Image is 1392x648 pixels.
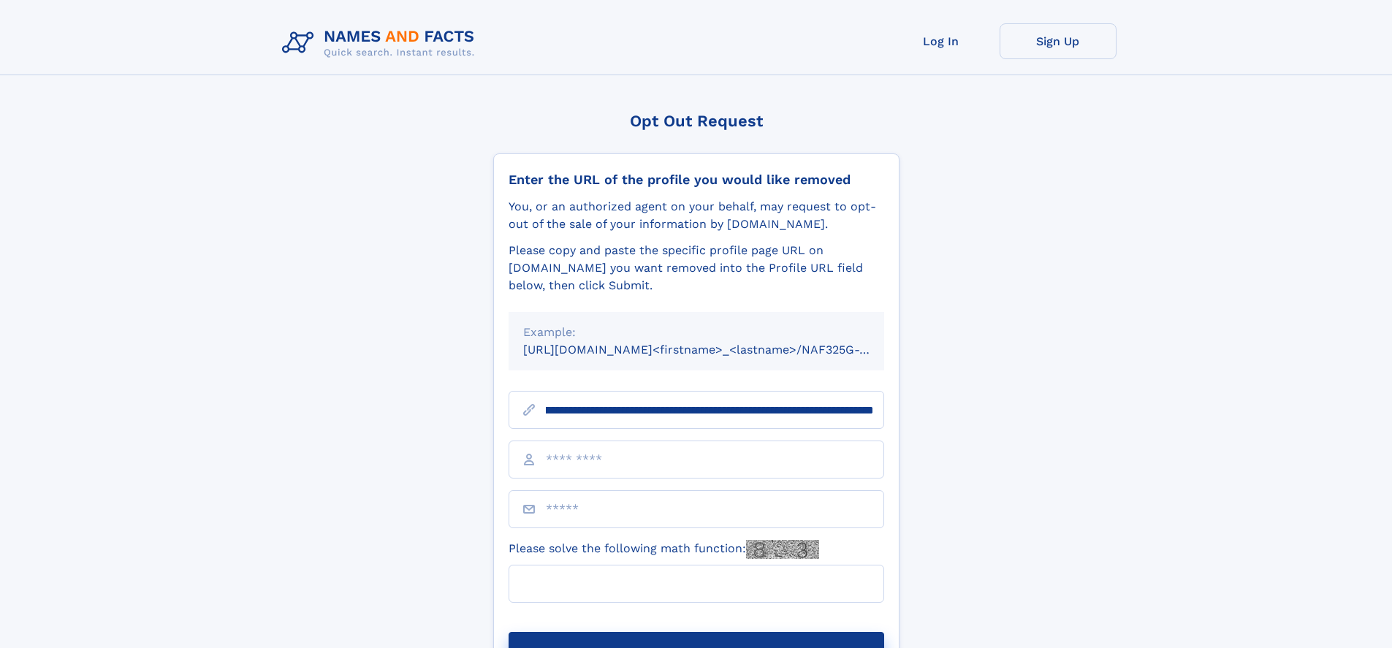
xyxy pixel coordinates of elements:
[523,343,912,357] small: [URL][DOMAIN_NAME]<firstname>_<lastname>/NAF325G-xxxxxxxx
[883,23,1000,59] a: Log In
[493,112,900,130] div: Opt Out Request
[509,242,884,294] div: Please copy and paste the specific profile page URL on [DOMAIN_NAME] you want removed into the Pr...
[1000,23,1117,59] a: Sign Up
[509,172,884,188] div: Enter the URL of the profile you would like removed
[509,540,819,559] label: Please solve the following math function:
[523,324,870,341] div: Example:
[276,23,487,63] img: Logo Names and Facts
[509,198,884,233] div: You, or an authorized agent on your behalf, may request to opt-out of the sale of your informatio...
